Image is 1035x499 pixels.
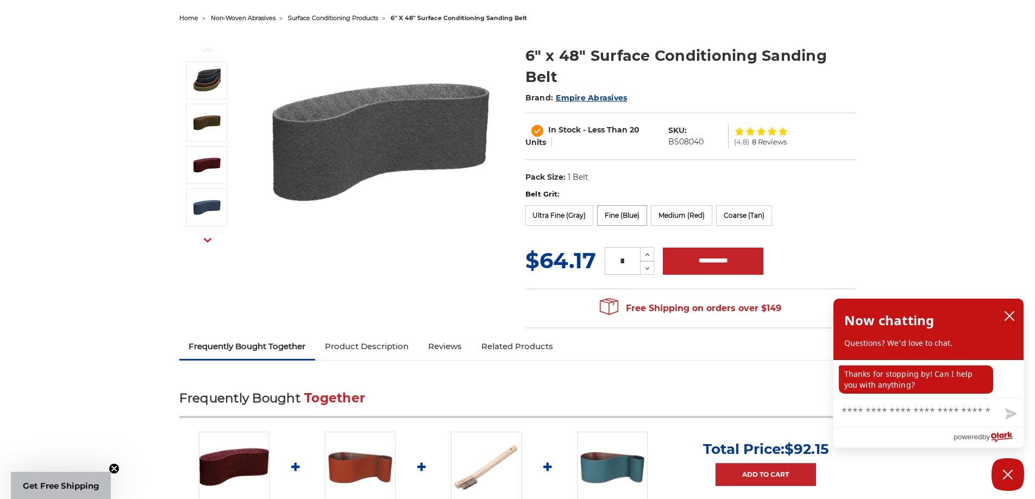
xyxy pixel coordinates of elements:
[982,430,990,444] span: by
[525,45,856,87] h1: 6" x 48" Surface Conditioning Sanding Belt
[109,463,120,474] button: Close teaser
[288,14,378,22] a: surface conditioning products
[668,136,704,148] dd: BS08040
[195,38,221,61] button: Previous
[193,67,221,94] img: 6"x48" Surface Conditioning Sanding Belts
[391,14,527,22] span: 6" x 48" surface conditioning sanding belt
[472,334,563,358] a: Related Products
[193,194,221,221] img: 6" x 48" Fine Surface Conditioning Belt
[418,334,472,358] a: Reviews
[193,151,221,179] img: 6" x 48" Medium Surface Conditioning Belt
[11,472,111,499] div: Get Free ShippingClose teaser
[583,125,628,135] span: - Less Than
[315,334,418,358] a: Product Description
[23,481,99,491] span: Get Free Shipping
[1001,308,1018,324] button: close chatbox
[785,440,829,458] span: $92.15
[525,189,856,200] label: Belt Grit:
[568,172,588,183] dd: 1 Belt
[272,34,490,251] img: 6"x48" Surface Conditioning Sanding Belts
[996,402,1024,427] button: Send message
[954,427,1024,447] a: Powered by Olark
[525,93,554,103] span: Brand:
[193,109,221,136] img: 6" x 48" Coarse Surface Conditioning Belt
[992,458,1024,491] button: Close Chatbox
[211,14,275,22] a: non-woven abrasives
[179,334,316,358] a: Frequently Bought Together
[752,138,787,146] span: 8 Reviews
[195,229,221,252] button: Next
[525,172,566,183] dt: Pack Size:
[833,298,1024,448] div: olark chatbox
[179,14,198,22] a: home
[179,390,300,406] span: Frequently Bought
[548,125,581,135] span: In Stock
[844,338,1013,349] p: Questions? We'd love to chat.
[734,138,749,146] span: (4.8)
[668,125,687,136] dt: SKU:
[556,93,627,103] a: Empire Abrasives
[716,463,816,486] a: Add to Cart
[833,360,1024,398] div: chat
[304,390,365,406] span: Together
[600,298,781,319] span: Free Shipping on orders over $149
[525,247,596,274] span: $64.17
[954,430,982,444] span: powered
[844,309,934,331] h2: Now chatting
[703,440,829,458] p: Total Price:
[839,365,993,394] p: Thanks for stopping by! Can I help you with anything?
[525,137,546,147] span: Units
[630,125,639,135] span: 20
